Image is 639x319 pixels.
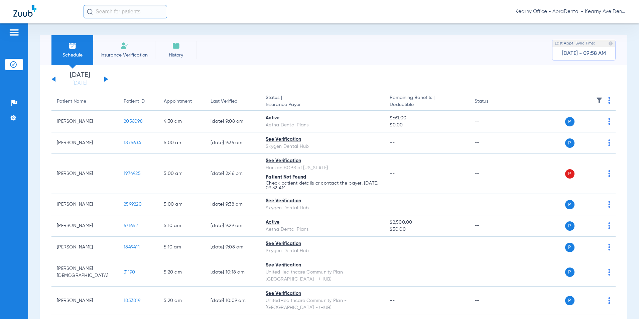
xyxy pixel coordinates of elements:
[160,52,192,59] span: History
[205,154,260,194] td: [DATE] 2:46 PM
[124,171,141,176] span: 1974925
[608,201,610,208] img: group-dot-blue.svg
[469,287,514,315] td: --
[469,154,514,194] td: --
[266,165,379,172] div: Horizon BCBS of [US_STATE]
[158,287,205,315] td: 5:20 AM
[205,237,260,258] td: [DATE] 9:08 AM
[266,247,379,254] div: Skygen Dental Hub
[51,287,118,315] td: [PERSON_NAME]
[565,221,574,231] span: P
[120,42,128,50] img: Manual Insurance Verification
[158,154,205,194] td: 5:00 AM
[124,223,138,228] span: 671642
[124,119,143,124] span: 2056098
[158,215,205,237] td: 5:10 AM
[390,219,464,226] span: $2,500.00
[266,143,379,150] div: Skygen Dental Hub
[266,205,379,212] div: Skygen Dental Hub
[390,226,464,233] span: $50.00
[515,8,626,15] span: Kearny Office - AbraDental - Kearny Ave Dental, LLC - Kearny General
[9,28,19,36] img: hamburger-icon
[164,98,200,105] div: Appointment
[51,132,118,154] td: [PERSON_NAME]
[608,97,610,104] img: group-dot-blue.svg
[565,243,574,252] span: P
[390,202,395,207] span: --
[469,92,514,111] th: Status
[60,72,100,87] li: [DATE]
[60,80,100,87] a: [DATE]
[390,298,395,303] span: --
[565,296,574,305] span: P
[390,115,464,122] span: $661.00
[606,287,639,319] iframe: Chat Widget
[124,245,140,249] span: 1849411
[565,268,574,277] span: P
[565,169,574,179] span: P
[51,154,118,194] td: [PERSON_NAME]
[390,101,464,108] span: Deductible
[469,132,514,154] td: --
[266,122,379,129] div: Aetna Dental Plans
[260,92,384,111] th: Status |
[51,194,118,215] td: [PERSON_NAME]
[266,157,379,165] div: See Verification
[158,111,205,132] td: 4:30 AM
[266,101,379,108] span: Insurance Payer
[266,219,379,226] div: Active
[608,222,610,229] img: group-dot-blue.svg
[266,226,379,233] div: Aetna Dental Plans
[51,258,118,287] td: [PERSON_NAME][DEMOGRAPHIC_DATA]
[57,98,86,105] div: Patient Name
[266,290,379,297] div: See Verification
[56,52,88,59] span: Schedule
[608,41,613,46] img: last sync help info
[158,194,205,215] td: 5:00 AM
[266,181,379,190] p: Check patient details or contact the payer. [DATE] 09:32 AM.
[98,52,150,59] span: Insurance Verification
[390,171,395,176] span: --
[608,170,610,177] img: group-dot-blue.svg
[469,194,514,215] td: --
[266,297,379,311] div: UnitedHealthcare Community Plan - [GEOGRAPHIC_DATA] - (HUB)
[390,140,395,145] span: --
[164,98,192,105] div: Appointment
[266,175,306,180] span: Patient Not Found
[172,42,180,50] img: History
[158,237,205,258] td: 5:10 AM
[69,42,77,50] img: Schedule
[87,9,93,15] img: Search Icon
[205,194,260,215] td: [DATE] 9:38 AM
[469,215,514,237] td: --
[205,287,260,315] td: [DATE] 10:09 AM
[390,270,395,275] span: --
[608,244,610,250] img: group-dot-blue.svg
[205,258,260,287] td: [DATE] 10:18 AM
[469,237,514,258] td: --
[562,50,606,57] span: [DATE] - 09:58 AM
[124,298,140,303] span: 1853819
[469,111,514,132] td: --
[596,97,603,104] img: filter.svg
[124,98,153,105] div: Patient ID
[565,117,574,126] span: P
[158,258,205,287] td: 5:20 AM
[205,111,260,132] td: [DATE] 9:08 AM
[84,5,167,18] input: Search for patients
[124,98,145,105] div: Patient ID
[555,40,595,47] span: Last Appt. Sync Time:
[266,115,379,122] div: Active
[608,269,610,276] img: group-dot-blue.svg
[266,269,379,283] div: UnitedHealthcare Community Plan - [GEOGRAPHIC_DATA] - (HUB)
[205,132,260,154] td: [DATE] 9:36 AM
[565,138,574,148] span: P
[51,111,118,132] td: [PERSON_NAME]
[390,245,395,249] span: --
[608,139,610,146] img: group-dot-blue.svg
[390,122,464,129] span: $0.00
[124,140,141,145] span: 1875634
[124,270,135,275] span: 31190
[51,237,118,258] td: [PERSON_NAME]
